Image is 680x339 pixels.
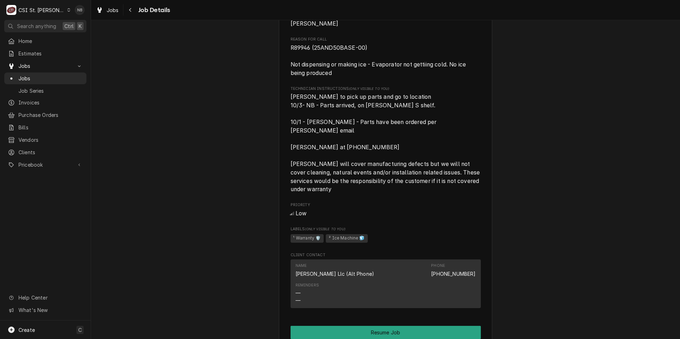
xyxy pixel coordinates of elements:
span: Bills [18,124,83,131]
div: Phone [431,263,445,269]
div: Reminders [296,282,319,304]
span: R89946 (25AND50BASE-00) Not dispensing or making ice - Evaporator not gettiing cold. No ice being... [291,44,468,76]
div: Name [296,263,374,277]
span: Job Series [18,87,83,95]
span: Reason For Call [291,44,481,77]
div: Nick Badolato's Avatar [75,5,85,15]
span: Clients [18,149,83,156]
div: Button Group Row [291,326,481,339]
a: Home [4,35,86,47]
div: Name [296,263,307,269]
span: C [78,326,82,334]
span: K [79,22,82,30]
span: (Only Visible to You) [349,87,389,91]
a: Estimates [4,48,86,59]
a: Bills [4,122,86,133]
span: Vendors [18,136,83,144]
span: Jobs [18,62,72,70]
a: Vendors [4,134,86,146]
div: Low [291,209,481,218]
a: Jobs [93,4,122,16]
span: Jobs [18,75,83,82]
a: Go to What's New [4,304,86,316]
div: C [6,5,16,15]
div: — [296,289,301,297]
a: Invoices [4,97,86,108]
span: ¹ Warranty 🛡️ [291,234,324,243]
a: Go to Help Center [4,292,86,303]
a: Clients [4,146,86,158]
span: Assigned Technician(s) [291,20,481,28]
span: Estimates [18,50,83,57]
div: [object Object] [291,86,481,194]
span: Search anything [17,22,56,30]
span: [PERSON_NAME] to pick up parts and go to location 10/3- NB - Parts arrived, on [PERSON_NAME] S sh... [291,93,482,193]
span: [object Object] [291,93,481,194]
span: Jobs [107,6,119,14]
span: What's New [18,306,82,314]
a: Job Series [4,85,86,97]
div: Client Contact [291,252,481,311]
a: Jobs [4,72,86,84]
div: NB [75,5,85,15]
span: Priority [291,209,481,218]
span: Help Center [18,294,82,301]
a: Purchase Orders [4,109,86,121]
button: Search anythingCtrlK [4,20,86,32]
span: Pricebook [18,161,72,168]
div: Reason For Call [291,37,481,77]
span: Priority [291,202,481,208]
span: [PERSON_NAME] [291,20,339,27]
button: Navigate back [125,4,136,16]
span: ² Ice Machine 🧊 [326,234,367,243]
a: Go to Pricebook [4,159,86,171]
a: Go to Jobs [4,60,86,72]
div: [object Object] [291,226,481,244]
div: [PERSON_NAME] Llc (Alt Phone) [296,270,374,278]
span: Client Contact [291,252,481,258]
button: Resume Job [291,326,481,339]
span: Technician Instructions [291,86,481,92]
span: Invoices [18,99,83,106]
span: Home [18,37,83,45]
span: (Only Visible to You) [305,227,345,231]
span: Job Details [136,5,170,15]
div: Reminders [296,282,319,288]
div: Client Contact List [291,259,481,311]
span: Ctrl [64,22,74,30]
span: Labels [291,226,481,232]
span: Reason For Call [291,37,481,42]
div: — [296,297,301,304]
span: Purchase Orders [18,111,83,119]
div: Phone [431,263,476,277]
div: CSI St. [PERSON_NAME] [18,6,65,14]
div: CSI St. Louis's Avatar [6,5,16,15]
div: Assigned Technician(s) [291,13,481,28]
a: [PHONE_NUMBER] [431,271,476,277]
div: Contact [291,259,481,308]
span: [object Object] [291,233,481,244]
span: Create [18,327,35,333]
div: Priority [291,202,481,217]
